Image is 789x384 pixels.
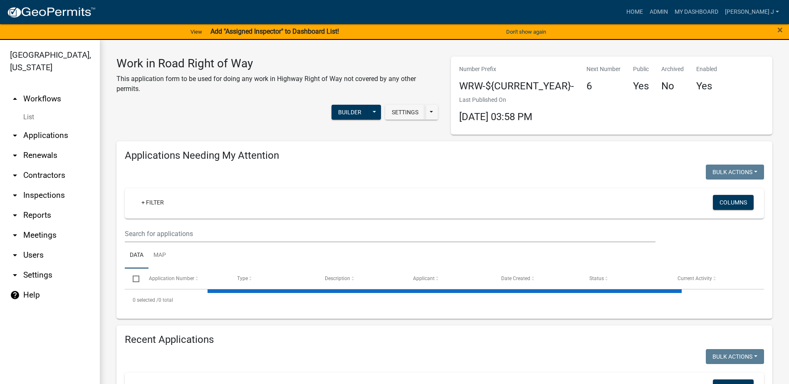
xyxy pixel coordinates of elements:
[10,94,20,104] i: arrow_drop_up
[706,349,764,364] button: Bulk Actions
[317,268,405,288] datatable-header-cell: Description
[125,334,764,346] h4: Recent Applications
[10,270,20,280] i: arrow_drop_down
[459,80,574,92] h4: WRW-${CURRENT_YEAR}-
[696,65,717,74] p: Enabled
[633,80,649,92] h4: Yes
[459,65,574,74] p: Number Prefix
[646,4,671,20] a: Admin
[503,25,549,39] button: Don't show again
[661,80,684,92] h4: No
[141,268,229,288] datatable-header-cell: Application Number
[385,105,425,120] button: Settings
[405,268,493,288] datatable-header-cell: Applicant
[671,4,722,20] a: My Dashboard
[670,268,758,288] datatable-header-cell: Current Activity
[459,96,532,104] p: Last Published On
[10,250,20,260] i: arrow_drop_down
[586,65,621,74] p: Next Number
[187,25,205,39] a: View
[237,276,248,281] span: Type
[722,4,782,20] a: [PERSON_NAME] J
[623,4,646,20] a: Home
[10,230,20,240] i: arrow_drop_down
[777,24,783,36] span: ×
[459,111,532,123] span: [DATE] 03:58 PM
[633,65,649,74] p: Public
[493,268,581,288] datatable-header-cell: Date Created
[133,297,158,303] span: 0 selected /
[589,276,604,281] span: Status
[413,276,435,281] span: Applicant
[125,290,764,310] div: 0 total
[210,27,339,35] strong: Add "Assigned Inspector" to Dashboard List!
[501,276,530,281] span: Date Created
[125,225,655,242] input: Search for applications
[125,150,764,162] h4: Applications Needing My Attention
[229,268,317,288] datatable-header-cell: Type
[713,195,754,210] button: Columns
[10,130,20,140] i: arrow_drop_down
[331,105,368,120] button: Builder
[581,268,670,288] datatable-header-cell: Status
[10,190,20,200] i: arrow_drop_down
[148,242,171,269] a: Map
[10,170,20,180] i: arrow_drop_down
[10,150,20,160] i: arrow_drop_down
[706,165,764,180] button: Bulk Actions
[149,276,194,281] span: Application Number
[325,276,350,281] span: Description
[116,57,438,71] h3: Work in Road Right of Way
[125,242,148,269] a: Data
[678,276,712,281] span: Current Activity
[116,74,438,94] p: This application form to be used for doing any work in Highway Right of Way not covered by any ot...
[777,25,783,35] button: Close
[661,65,684,74] p: Archived
[125,268,141,288] datatable-header-cell: Select
[10,210,20,220] i: arrow_drop_down
[135,195,171,210] a: + Filter
[10,290,20,300] i: help
[586,80,621,92] h4: 6
[696,80,717,92] h4: Yes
